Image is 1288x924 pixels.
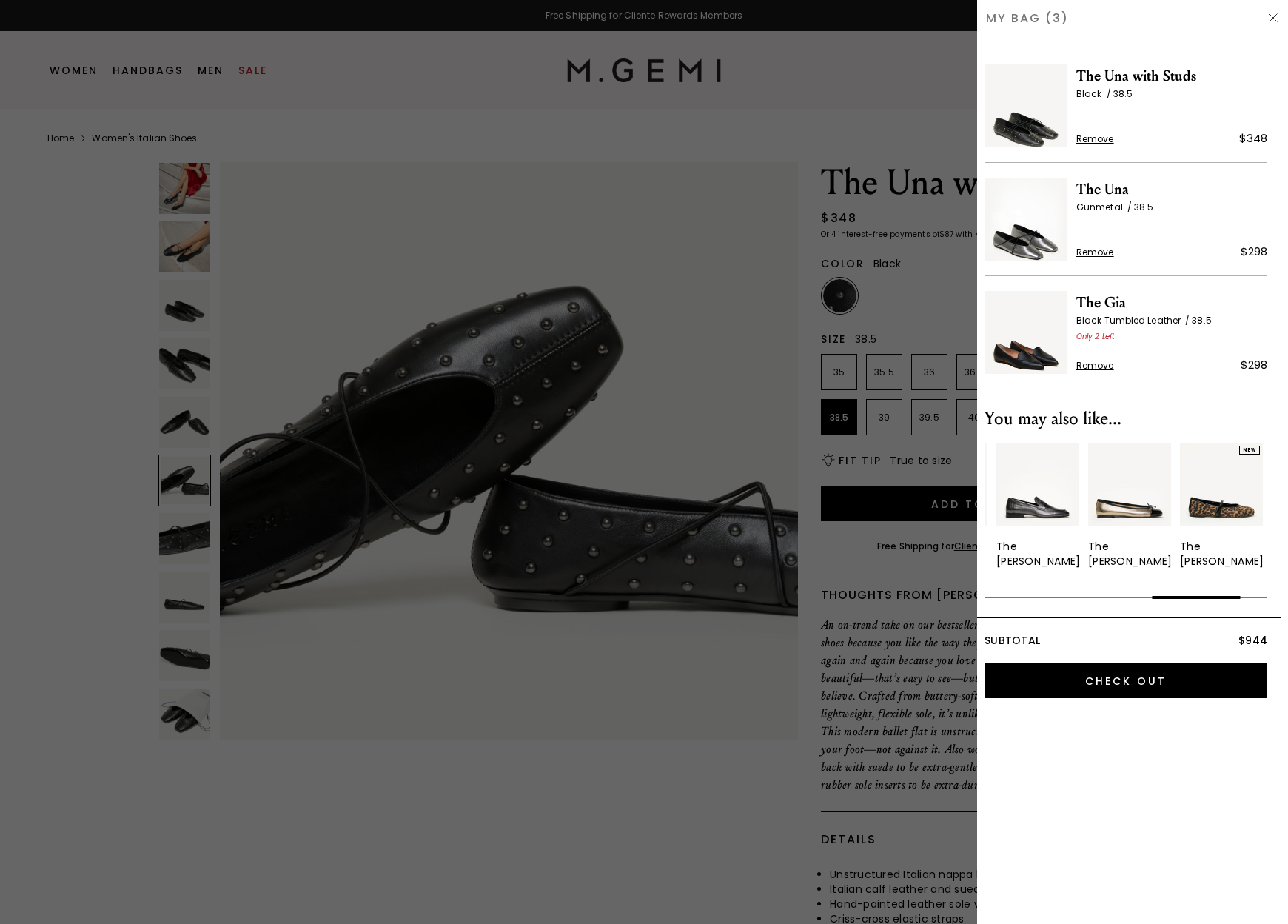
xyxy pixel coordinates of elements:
img: The Gia [985,291,1067,374]
span: Remove [1076,133,1114,145]
span: Gunmetal [1076,201,1134,213]
span: The Gia [1076,291,1267,315]
span: $944 [1238,633,1267,648]
span: Subtotal [985,633,1040,648]
span: The Una with Studs [1076,64,1267,88]
div: $298 [1241,243,1267,261]
img: 7245283196987_01_Main_New_TheSaccaDonna_DarkGunmetal_NappaMetal_290x387_crop_center.jpg [996,443,1079,526]
img: 7387723923515_01_Main_New_TheAmabile_Leopard_SuedePrintedLeather_290x387_crop_center.jpg [1180,443,1263,526]
div: $298 [1241,356,1267,374]
div: The [PERSON_NAME] [1180,539,1264,569]
div: $348 [1239,130,1267,147]
span: Only 2 Left [1076,331,1115,342]
span: 38.5 [1134,201,1153,213]
a: The [PERSON_NAME] [1088,443,1171,569]
span: 38.5 [1113,87,1133,100]
div: The [PERSON_NAME] [996,539,1080,569]
div: 8 / 10 [1088,443,1171,569]
span: Black Tumbled Leather [1076,314,1192,327]
div: 9 / 10 [1180,443,1263,569]
input: Check Out [985,663,1267,698]
img: The Una [985,178,1067,261]
span: Black [1076,87,1113,100]
a: The [PERSON_NAME] [996,443,1079,569]
img: Hide Drawer [1267,12,1279,24]
span: 38.5 [1192,314,1211,327]
img: v_12592_01_Main_New_TheRosa_AntiqueGoldWithBlack_NappaAndMetallicLeather_290x387_crop_center.jpg [1088,443,1171,526]
img: The Una with Studs [985,64,1067,147]
a: NEWThe [PERSON_NAME] [1180,443,1263,569]
div: You may also like... [985,407,1267,431]
div: The [PERSON_NAME] [1088,539,1172,569]
span: Remove [1076,247,1114,258]
div: NEW [1239,446,1260,455]
span: Remove [1076,360,1114,372]
span: The Una [1076,178,1267,201]
div: 7 / 10 [996,443,1079,569]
